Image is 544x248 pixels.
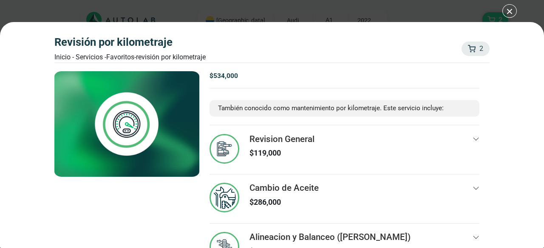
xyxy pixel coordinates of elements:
[136,53,206,61] font: Revisión por Kilometraje
[249,197,319,208] p: $ 286,000
[210,134,239,164] img: revision_general-v3.svg
[249,134,314,145] h3: Revision General
[210,183,239,212] img: mantenimiento_general-v3.svg
[249,148,314,159] p: $ 119,000
[249,183,319,193] h3: Cambio de Aceite
[218,103,471,113] p: También conocido como mantenimiento por kilometraje. Este servicio incluye:
[54,36,206,49] h3: Revisión por Kilometraje
[249,232,411,242] h3: Alineacion y Balanceo ([PERSON_NAME])
[210,71,479,81] p: $ 534,000
[54,52,206,62] div: Inicio - Servicios - Favoritos -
